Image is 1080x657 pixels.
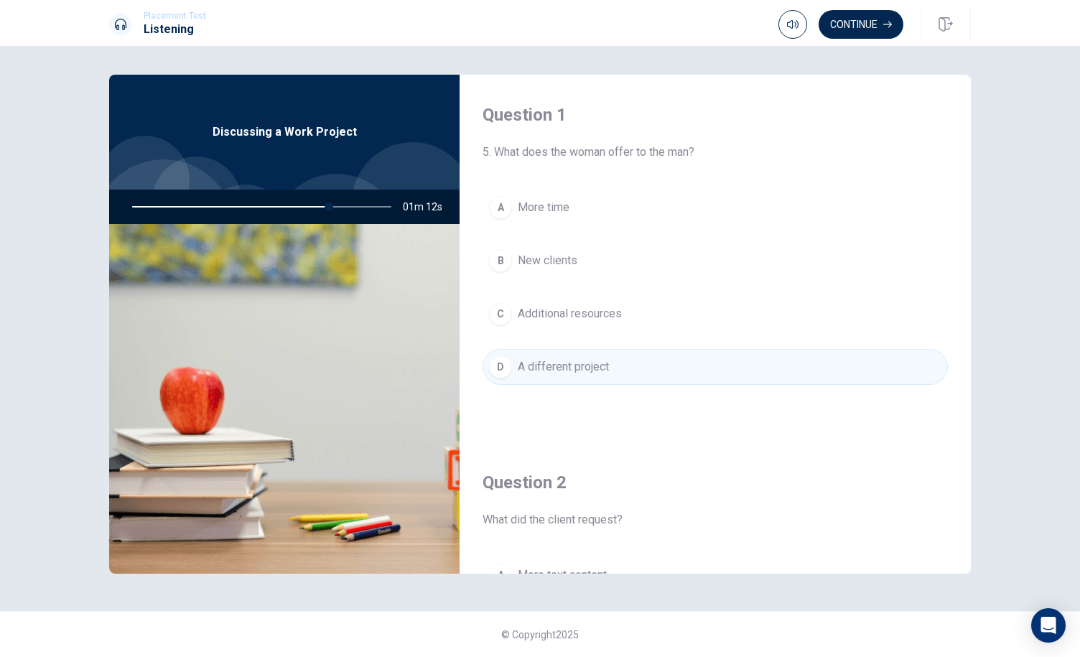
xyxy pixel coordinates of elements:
[483,144,948,161] span: 5. What does the woman offer to the man?
[489,302,512,325] div: C
[483,557,948,593] button: AMore text content
[518,358,609,376] span: A different project
[483,296,948,332] button: CAdditional resources
[483,471,948,494] h4: Question 2
[489,564,512,587] div: A
[518,199,569,216] span: More time
[483,511,948,528] span: What did the client request?
[144,11,206,21] span: Placement Test
[489,355,512,378] div: D
[483,243,948,279] button: BNew clients
[518,305,622,322] span: Additional resources
[483,190,948,225] button: AMore time
[501,629,579,640] span: © Copyright 2025
[483,349,948,385] button: DA different project
[489,196,512,219] div: A
[144,21,206,38] h1: Listening
[213,124,357,141] span: Discussing a Work Project
[1031,608,1066,643] div: Open Intercom Messenger
[489,249,512,272] div: B
[518,567,607,584] span: More text content
[518,252,577,269] span: New clients
[819,10,903,39] button: Continue
[403,190,454,224] span: 01m 12s
[483,103,948,126] h4: Question 1
[109,224,460,574] img: Discussing a Work Project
